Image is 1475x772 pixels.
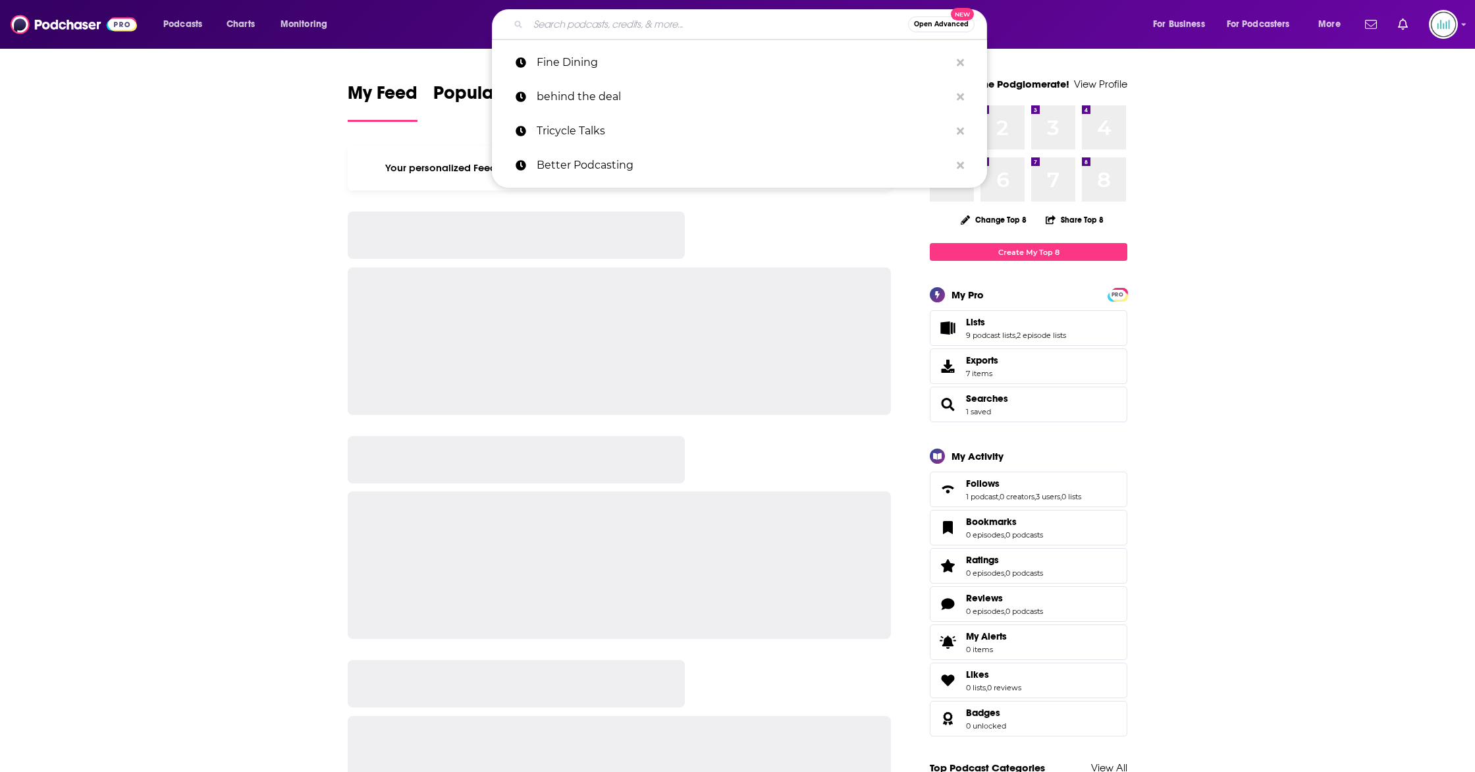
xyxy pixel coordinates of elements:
[966,354,998,366] span: Exports
[934,633,961,651] span: My Alerts
[966,478,1081,489] a: Follows
[966,316,1066,328] a: Lists
[966,478,1000,489] span: Follows
[951,8,975,20] span: New
[952,289,984,301] div: My Pro
[930,701,1127,736] span: Badges
[154,14,219,35] button: open menu
[1393,13,1413,36] a: Show notifications dropdown
[966,721,1006,731] a: 0 unlocked
[1110,289,1125,299] a: PRO
[966,530,1004,539] a: 0 episodes
[934,518,961,537] a: Bookmarks
[966,554,999,566] span: Ratings
[930,624,1127,660] a: My Alerts
[966,516,1043,528] a: Bookmarks
[1000,492,1034,501] a: 0 creators
[966,630,1007,642] span: My Alerts
[930,663,1127,698] span: Likes
[930,243,1127,261] a: Create My Top 8
[953,211,1034,228] button: Change Top 8
[537,45,950,80] p: Fine Dining
[914,21,969,28] span: Open Advanced
[966,707,1006,719] a: Badges
[528,14,908,35] input: Search podcasts, credits, & more...
[1045,207,1104,233] button: Share Top 8
[348,82,417,112] span: My Feed
[966,683,986,692] a: 0 lists
[1004,530,1006,539] span: ,
[934,319,961,337] a: Lists
[1060,492,1061,501] span: ,
[1074,78,1127,90] a: View Profile
[1429,10,1458,39] img: User Profile
[908,16,975,32] button: Open AdvancedNew
[966,645,1007,654] span: 0 items
[1309,14,1357,35] button: open menu
[966,407,991,416] a: 1 saved
[1144,14,1221,35] button: open menu
[492,45,987,80] a: Fine Dining
[966,516,1017,528] span: Bookmarks
[966,393,1008,404] span: Searches
[218,14,263,35] a: Charts
[952,450,1004,462] div: My Activity
[227,15,255,34] span: Charts
[492,80,987,114] a: behind the deal
[492,114,987,148] a: Tricycle Talks
[348,82,417,122] a: My Feed
[930,348,1127,384] a: Exports
[966,592,1003,604] span: Reviews
[537,148,950,182] p: Better Podcasting
[934,357,961,375] span: Exports
[433,82,545,122] a: Popular Feed
[930,387,1127,422] span: Searches
[930,548,1127,584] span: Ratings
[934,709,961,728] a: Badges
[934,595,961,613] a: Reviews
[930,472,1127,507] span: Follows
[966,669,989,680] span: Likes
[537,80,950,114] p: behind the deal
[1218,14,1309,35] button: open menu
[966,607,1004,616] a: 0 episodes
[930,510,1127,545] span: Bookmarks
[966,568,1004,578] a: 0 episodes
[492,148,987,182] a: Better Podcasting
[1227,15,1290,34] span: For Podcasters
[934,671,961,690] a: Likes
[1006,530,1043,539] a: 0 podcasts
[966,669,1021,680] a: Likes
[1004,568,1006,578] span: ,
[1360,13,1382,36] a: Show notifications dropdown
[348,146,891,190] div: Your personalized Feed is curated based on the Podcasts, Creators, Users, and Lists that you Follow.
[966,331,1015,340] a: 9 podcast lists
[1429,10,1458,39] span: Logged in as podglomerate
[504,9,1000,40] div: Search podcasts, credits, & more...
[986,683,987,692] span: ,
[537,114,950,148] p: Tricycle Talks
[1006,568,1043,578] a: 0 podcasts
[966,554,1043,566] a: Ratings
[966,592,1043,604] a: Reviews
[930,586,1127,622] span: Reviews
[987,683,1021,692] a: 0 reviews
[966,707,1000,719] span: Badges
[966,369,998,378] span: 7 items
[1036,492,1060,501] a: 3 users
[930,310,1127,346] span: Lists
[998,492,1000,501] span: ,
[11,12,137,37] img: Podchaser - Follow, Share and Rate Podcasts
[1153,15,1205,34] span: For Business
[930,78,1069,90] a: Welcome The Podglomerate!
[163,15,202,34] span: Podcasts
[934,395,961,414] a: Searches
[966,492,998,501] a: 1 podcast
[1061,492,1081,501] a: 0 lists
[966,316,985,328] span: Lists
[1004,607,1006,616] span: ,
[934,557,961,575] a: Ratings
[1006,607,1043,616] a: 0 podcasts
